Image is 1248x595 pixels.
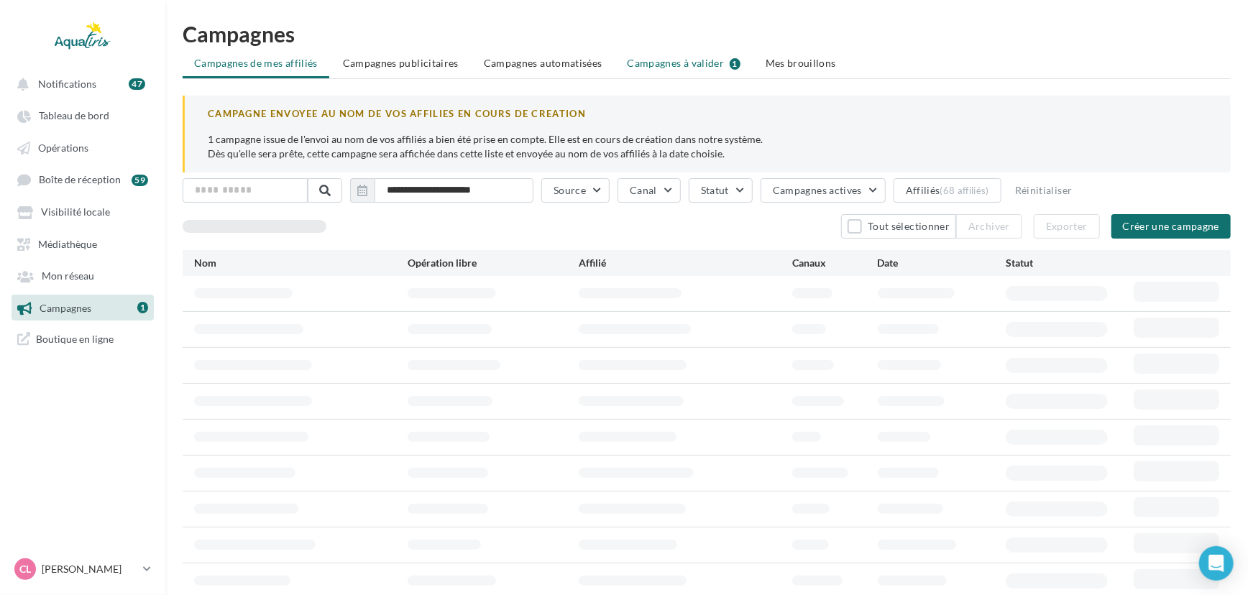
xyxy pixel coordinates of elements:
button: Réinitialiser [1009,182,1078,199]
a: Médiathèque [9,231,157,257]
a: Tableau de bord [9,102,157,128]
span: Médiathèque [38,238,97,250]
span: Boutique en ligne [36,332,114,346]
div: Affilié [579,256,792,270]
p: [PERSON_NAME] [42,562,137,576]
span: Visibilité locale [41,206,110,218]
div: 1 [137,302,148,313]
span: Campagnes actives [773,184,862,196]
a: Campagnes 1 [9,295,157,320]
p: 1 campagne issue de l'envoi au nom de vos affiliés a bien été prise en compte. Elle est en cours ... [208,132,1208,161]
a: CL [PERSON_NAME] [12,555,154,583]
button: Notifications 47 [9,70,151,96]
div: 47 [129,78,145,90]
a: 1 [137,300,148,315]
span: Opérations [38,142,88,154]
span: Notifications [38,78,96,90]
span: CL [19,562,31,576]
a: Mon réseau [9,262,157,288]
a: Visibilité locale [9,198,157,224]
div: 1 [730,58,740,70]
button: Archiver [956,214,1022,239]
span: Campagnes automatisées [484,57,602,69]
a: Opérations [9,134,157,160]
div: CAMPAGNE ENVOYEE AU NOM DE VOS AFFILIES EN COURS DE CREATION [208,107,1208,121]
div: Date [878,256,1006,270]
span: Campagnes [40,302,91,314]
button: Créer une campagne [1111,214,1231,239]
span: Mon réseau [42,270,94,282]
button: Source [541,178,610,203]
button: Campagnes actives [761,178,886,203]
div: Statut [1006,256,1134,270]
a: Boutique en ligne [9,326,157,351]
div: 59 [132,175,148,186]
div: Canaux [792,256,878,270]
h1: Campagnes [183,23,1231,45]
button: Canal [618,178,681,203]
div: Nom [194,256,408,270]
span: Campagnes à valider [628,56,725,70]
div: Opération libre [408,256,579,270]
span: Tableau de bord [39,110,109,122]
button: Tout sélectionner [841,214,956,239]
div: Open Intercom Messenger [1199,546,1234,581]
span: Mes brouillons [766,57,836,69]
span: Campagnes publicitaires [343,57,459,69]
span: Boîte de réception [39,174,121,186]
div: (68 affiliés) [940,185,989,196]
button: Exporter [1034,214,1100,239]
a: Boîte de réception 59 [9,166,157,193]
button: Statut [689,178,753,203]
button: Affiliés(68 affiliés) [894,178,1001,203]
